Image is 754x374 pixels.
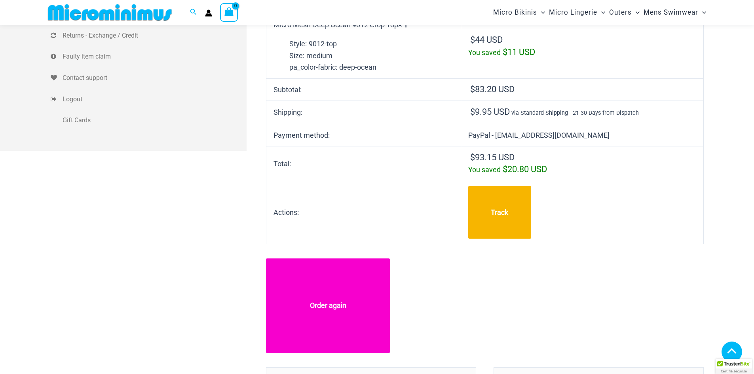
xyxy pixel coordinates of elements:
[51,25,247,46] a: Returns - Exchange / Credit
[547,2,607,23] a: Micro LingerieMenu ToggleMenu Toggle
[468,46,696,59] div: You saved
[205,9,212,17] a: Account icon link
[266,78,461,101] th: Subtotal:
[470,107,510,117] span: 9.95 USD
[289,38,454,50] p: 9012-top
[503,164,507,174] span: $
[698,2,706,23] span: Menu Toggle
[632,2,640,23] span: Menu Toggle
[503,164,547,174] span: 20.80 USD
[503,47,507,57] span: $
[266,14,461,78] td: Micro Mesh Deep Ocean 9012 Crop Top
[470,152,515,162] span: 93.15 USD
[470,84,475,94] span: $
[266,146,461,181] th: Total:
[493,2,537,23] span: Micro Bikinis
[51,67,247,89] a: Contact support
[609,2,632,23] span: Outers
[266,101,461,124] th: Shipping:
[491,2,547,23] a: Micro BikinisMenu ToggleMenu Toggle
[266,181,461,244] th: Actions:
[51,110,247,131] a: Gift Cards
[716,359,752,374] div: TrustedSite Certified
[63,93,245,105] span: Logout
[51,46,247,67] a: Faulty item claim
[470,84,515,94] span: 83.20 USD
[289,61,454,73] p: deep-ocean
[45,4,175,21] img: MM SHOP LOGO FLAT
[289,50,454,62] p: medium
[607,2,642,23] a: OutersMenu ToggleMenu Toggle
[289,50,304,62] strong: Size:
[470,35,475,45] span: $
[511,110,639,116] small: via Standard Shipping - 21-30 Days from Dispatch
[63,114,245,126] span: Gift Cards
[470,35,503,45] bdi: 44 USD
[289,61,337,73] strong: pa_color-fabric:
[470,107,475,117] span: $
[63,30,245,42] span: Returns - Exchange / Credit
[51,89,247,110] a: Logout
[468,163,696,176] div: You saved
[63,72,245,84] span: Contact support
[503,47,535,57] bdi: 11 USD
[468,186,531,239] a: Track order number MM-17535
[266,124,461,146] th: Payment method:
[461,124,703,146] td: PayPal - [EMAIL_ADDRESS][DOMAIN_NAME]
[63,51,245,63] span: Faulty item claim
[190,8,197,17] a: Search icon link
[220,3,238,21] a: View Shopping Cart, empty
[490,1,710,24] nav: Site Navigation
[289,38,307,50] strong: Style:
[470,152,475,162] span: $
[644,2,698,23] span: Mens Swimwear
[537,2,545,23] span: Menu Toggle
[597,2,605,23] span: Menu Toggle
[266,258,390,353] a: Order again
[549,2,597,23] span: Micro Lingerie
[642,2,708,23] a: Mens SwimwearMenu ToggleMenu Toggle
